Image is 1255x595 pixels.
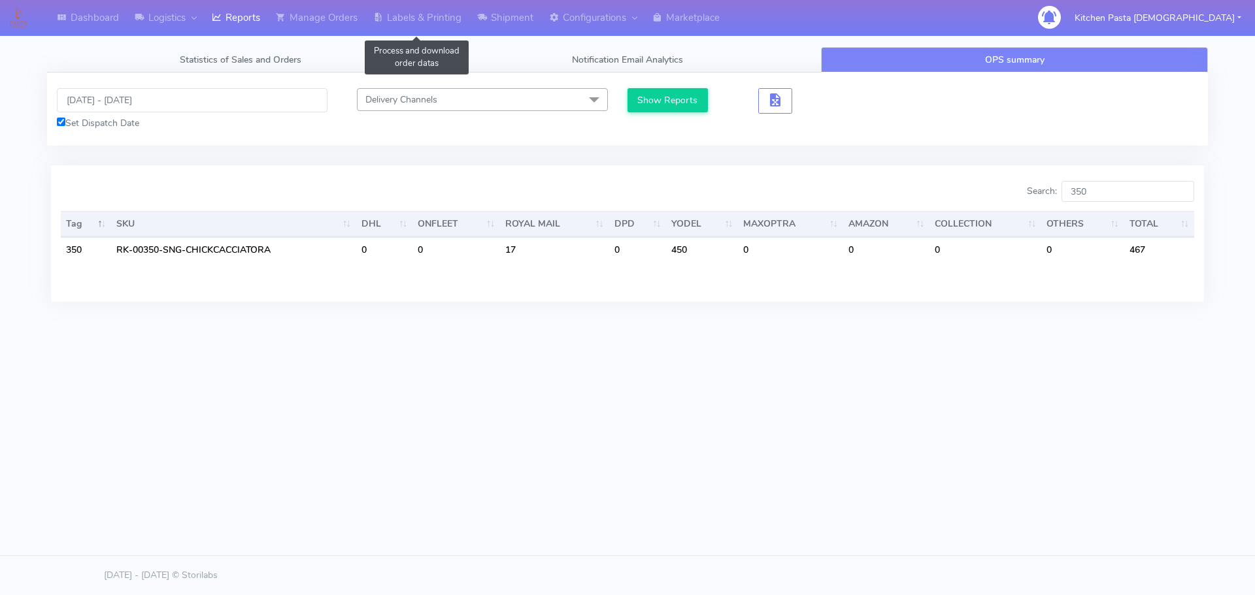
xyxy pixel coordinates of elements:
[1065,5,1251,31] button: Kitchen Pasta [DEMOGRAPHIC_DATA]
[111,237,356,262] td: RK-00350-SNG-CHICKCACCIATORA
[609,211,667,237] th: DPD : activate to sort column ascending
[356,211,412,237] th: DHL : activate to sort column ascending
[609,237,667,262] td: 0
[1041,237,1124,262] td: 0
[843,237,929,262] td: 0
[627,88,708,112] button: Show Reports
[1041,211,1124,237] th: OTHERS : activate to sort column ascending
[47,47,1208,72] ul: Tabs
[61,237,111,262] td: 350
[57,88,327,112] input: Pick the Daterange
[1027,181,1194,202] label: Search:
[666,211,738,237] th: YODEL : activate to sort column ascending
[180,54,301,66] span: Statistics of Sales and Orders
[929,211,1041,237] th: COLLECTION : activate to sort column ascending
[929,237,1041,262] td: 0
[1124,237,1194,262] td: 467
[500,211,609,237] th: ROYAL MAIL : activate to sort column ascending
[1062,181,1194,202] input: Search:
[61,211,111,237] th: Tag: activate to sort column descending
[356,237,412,262] td: 0
[365,93,437,106] span: Delivery Channels
[412,211,500,237] th: ONFLEET : activate to sort column ascending
[843,211,929,237] th: AMAZON : activate to sort column ascending
[1124,211,1194,237] th: TOTAL : activate to sort column ascending
[572,54,683,66] span: Notification Email Analytics
[985,54,1045,66] span: OPS summary
[738,211,843,237] th: MAXOPTRA : activate to sort column ascending
[666,237,738,262] td: 450
[111,211,356,237] th: SKU: activate to sort column ascending
[738,237,843,262] td: 0
[57,116,327,130] div: Set Dispatch Date
[500,237,609,262] td: 17
[412,237,500,262] td: 0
